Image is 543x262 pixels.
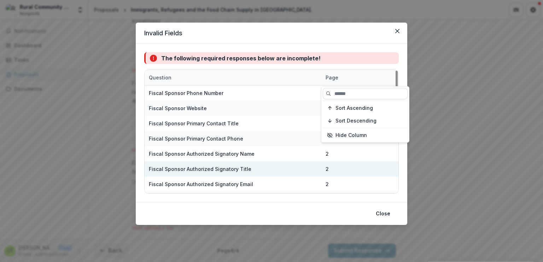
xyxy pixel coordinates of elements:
[149,165,251,173] div: Fiscal Sponsor Authorized Signatory Title
[149,89,223,97] div: Fiscal Sponsor Phone Number
[326,180,329,188] div: 2
[149,180,253,188] div: Fiscal Sponsor Authorized Signatory Email
[335,118,376,124] span: Sort Descending
[321,70,357,85] div: Page
[145,70,321,85] div: Question
[326,150,329,157] div: 2
[149,105,207,112] div: Fiscal Sponsor Website
[149,135,243,142] div: Fiscal Sponsor Primary Contact Phone
[326,165,329,173] div: 2
[149,150,255,157] div: Fiscal Sponsor Authorized Signatory Name
[372,208,395,219] button: Close
[335,105,373,111] span: Sort Ascending
[161,54,321,62] div: The following required responses below are incomplete!
[136,23,407,44] header: Invalid Fields
[323,130,408,141] button: Hide Column
[392,25,403,37] button: Close
[321,74,343,81] div: Page
[149,120,239,127] div: Fiscal Sponsor Primary Contact Title
[145,74,176,81] div: Question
